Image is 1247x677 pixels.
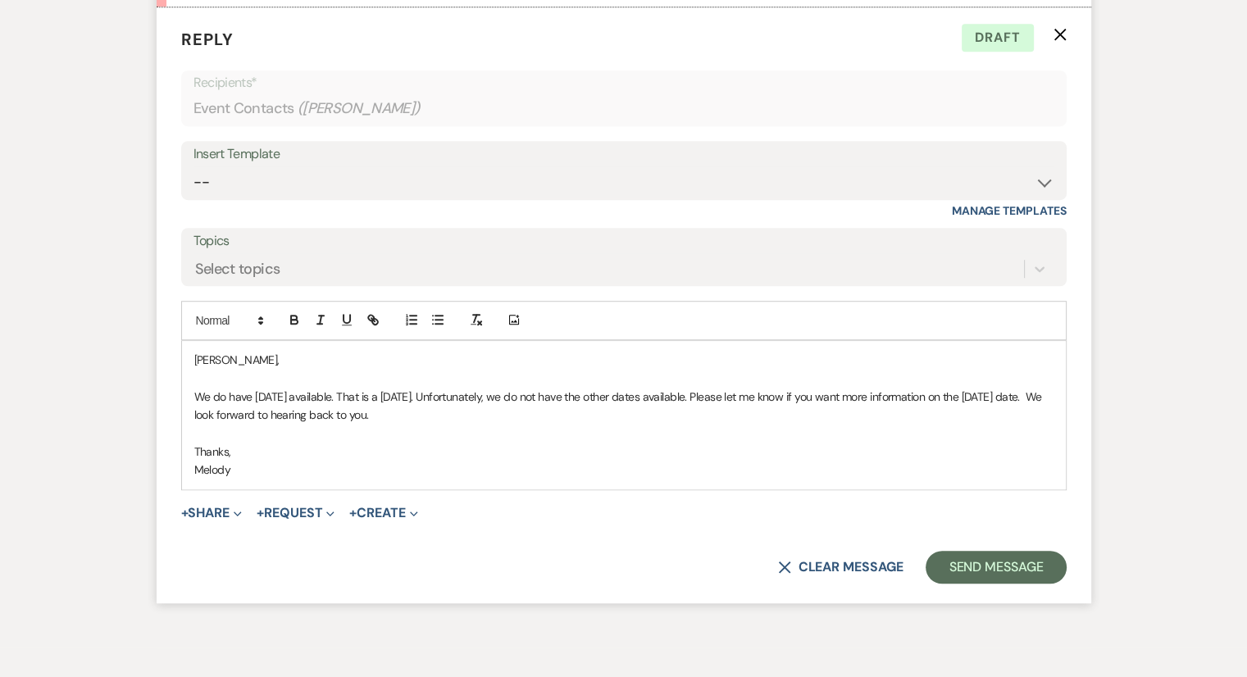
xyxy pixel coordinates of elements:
span: ( [PERSON_NAME] ) [298,98,421,120]
button: Share [181,507,243,520]
div: Select topics [195,257,280,279]
span: Draft [962,24,1034,52]
label: Topics [193,229,1054,253]
p: [PERSON_NAME], [194,351,1054,369]
span: + [181,507,189,520]
div: Insert Template [193,143,1054,166]
p: Recipients* [193,72,1054,93]
button: Request [257,507,335,520]
span: + [349,507,357,520]
div: Event Contacts [193,93,1054,125]
button: Clear message [778,561,903,574]
span: + [257,507,264,520]
p: Thanks, [194,443,1054,461]
p: Melody [194,461,1054,479]
p: We do have [DATE] available. That is a [DATE]. Unfortunately, we do not have the other dates avai... [194,388,1054,425]
span: Reply [181,29,234,50]
button: Send Message [926,551,1066,584]
a: Manage Templates [952,203,1067,218]
button: Create [349,507,417,520]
